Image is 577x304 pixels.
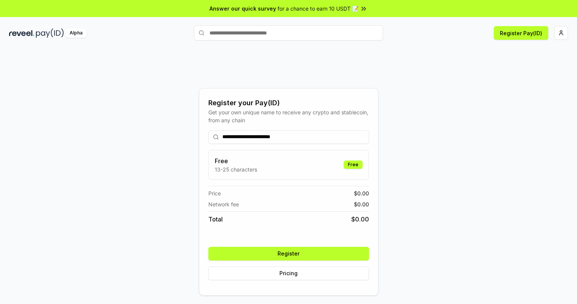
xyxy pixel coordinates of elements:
[351,215,369,224] span: $ 0.00
[354,189,369,197] span: $ 0.00
[208,98,369,108] div: Register your Pay(ID)
[208,108,369,124] div: Get your own unique name to receive any crypto and stablecoin, from any chain
[65,28,87,38] div: Alpha
[208,189,221,197] span: Price
[494,26,548,40] button: Register Pay(ID)
[278,5,358,12] span: for a chance to earn 10 USDT 📝
[9,28,34,38] img: reveel_dark
[344,161,363,169] div: Free
[208,215,223,224] span: Total
[354,200,369,208] span: $ 0.00
[209,5,276,12] span: Answer our quick survey
[36,28,64,38] img: pay_id
[208,247,369,260] button: Register
[215,165,257,173] p: 13-25 characters
[208,200,239,208] span: Network fee
[208,267,369,280] button: Pricing
[215,156,257,165] h3: Free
